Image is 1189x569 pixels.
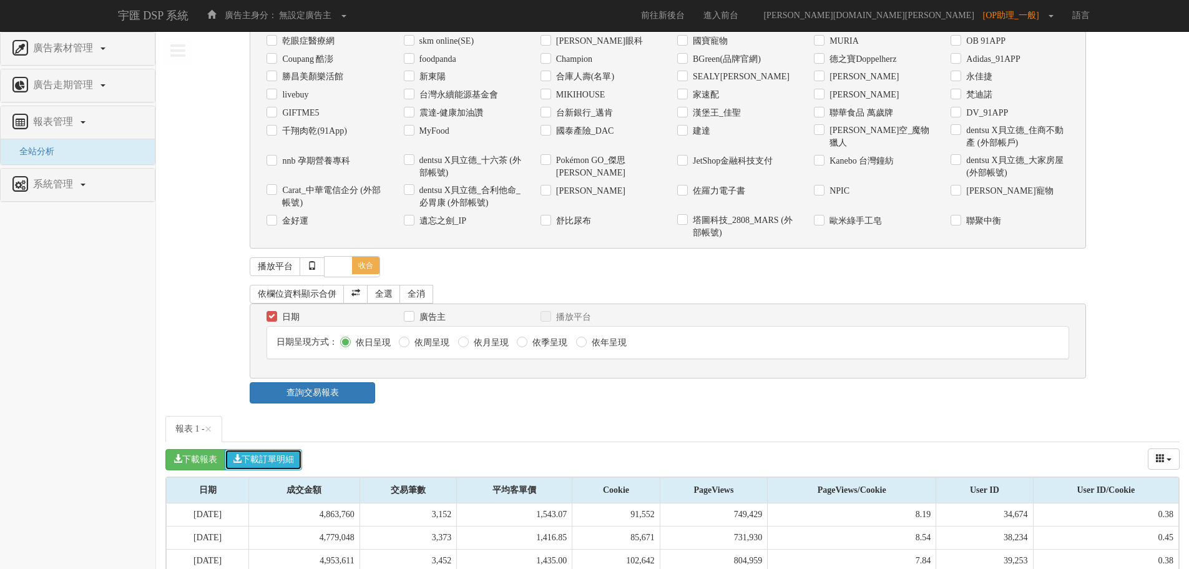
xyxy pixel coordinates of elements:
[167,526,249,549] td: [DATE]
[205,423,212,436] button: Close
[457,478,572,503] div: 平均客單價
[353,337,391,349] label: 依日呈現
[279,35,335,47] label: 乾眼症醫療網
[30,42,99,53] span: 廣告素材管理
[416,89,498,101] label: 台灣永續能源基金會
[553,71,614,83] label: 合庫人壽(名單)
[572,478,659,503] div: Cookie
[690,185,745,197] label: 佐羅力電子書
[553,107,613,119] label: 台新銀行_邁肯
[690,35,728,47] label: 國寶寵物
[553,185,625,197] label: [PERSON_NAME]
[963,185,1053,197] label: [PERSON_NAME]寵物
[690,125,710,137] label: 建達
[279,71,343,83] label: 勝昌美顏樂活館
[1033,526,1178,549] td: 0.45
[963,154,1069,179] label: dentsu X貝立德_大家房屋 (外部帳號)
[963,124,1069,149] label: dentsu X貝立德_住商不動產 (外部帳戶)
[963,107,1008,119] label: DV_91APP
[165,449,225,470] button: 下載報表
[660,526,767,549] td: 731,930
[279,89,308,101] label: livebuy
[416,35,474,47] label: skm online(SE)
[457,526,572,549] td: 1,416.85
[553,125,614,137] label: 國泰產險_DAC
[936,526,1033,549] td: 38,234
[10,175,145,195] a: 系統管理
[826,155,894,167] label: Kanebo 台灣鐘紡
[936,503,1033,527] td: 34,674
[553,89,605,101] label: MIKIHOUSE
[279,215,308,227] label: 金好運
[416,125,449,137] label: MyFood
[529,337,567,349] label: 依季呈現
[279,155,350,167] label: nnb 孕期營養專科
[963,89,992,101] label: 梵迪諾
[690,107,741,119] label: 漢堡王_佳聖
[416,71,446,83] label: 新東陽
[660,503,767,527] td: 749,429
[963,53,1020,66] label: Adidas_91APP
[416,184,522,209] label: dentsu X貝立德_合利他命_必胃康 (外部帳號)
[826,89,899,101] label: [PERSON_NAME]
[963,215,1001,227] label: 聯聚中衡
[1033,503,1178,527] td: 0.38
[826,185,849,197] label: NPIC
[279,11,331,20] span: 無設定廣告主
[250,382,375,403] a: 查詢交易報表
[416,154,522,179] label: dentsu X貝立德_十六茶 (外部帳號)
[826,215,882,227] label: 歐米綠手工皂
[165,416,222,442] a: 報表 1 -
[936,478,1032,503] div: User ID
[30,79,99,90] span: 廣告走期管理
[553,154,658,179] label: Pokémon GO_傑思[PERSON_NAME]
[826,71,899,83] label: [PERSON_NAME]
[1148,448,1180,470] div: Columns
[826,35,859,47] label: MURIA
[249,526,360,549] td: 4,779,048
[10,39,145,59] a: 廣告素材管理
[471,337,509,349] label: 依月呈現
[757,11,981,20] span: [PERSON_NAME][DOMAIN_NAME][PERSON_NAME]
[1148,448,1180,470] button: columns
[10,147,54,156] a: 全站分析
[572,503,660,527] td: 91,552
[279,107,319,119] label: GIFTME5
[416,53,456,66] label: foodpanda
[279,125,346,137] label: 千翔肉乾(91App)
[249,503,360,527] td: 4,863,760
[279,53,333,66] label: Coupang 酷澎
[589,337,627,349] label: 依年呈現
[660,478,767,503] div: PageViews
[826,53,896,66] label: 德之寶Doppelherz
[553,311,591,324] label: 播放平台
[826,124,932,149] label: [PERSON_NAME]空_魔物獵人
[360,503,456,527] td: 3,152
[279,184,384,209] label: Carat_中華電信企分 (外部帳號)
[690,155,773,167] label: JetShop金融科技支付
[457,503,572,527] td: 1,543.07
[10,112,145,132] a: 報表管理
[690,89,719,101] label: 家速配
[360,526,456,549] td: 3,373
[167,478,248,503] div: 日期
[411,337,449,349] label: 依周呈現
[10,76,145,96] a: 廣告走期管理
[279,311,300,324] label: 日期
[553,215,591,227] label: 舒比尿布
[276,337,338,347] span: 日期呈現方式：
[225,449,302,470] button: 下載訂單明細
[416,215,466,227] label: 遺忘之劍_IP
[983,11,1045,20] span: [OP助理_一般]
[1034,478,1178,503] div: User ID/Cookie
[30,179,79,189] span: 系統管理
[416,107,484,119] label: 震達-健康加油讚
[690,53,761,66] label: BGreen(品牌官網)
[360,478,456,503] div: 交易筆數
[826,107,893,119] label: 聯華食品 萬歲牌
[768,478,936,503] div: PageViews/Cookie
[690,71,790,83] label: SEALY[PERSON_NAME]
[963,35,1006,47] label: OB 91APP
[205,422,212,437] span: ×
